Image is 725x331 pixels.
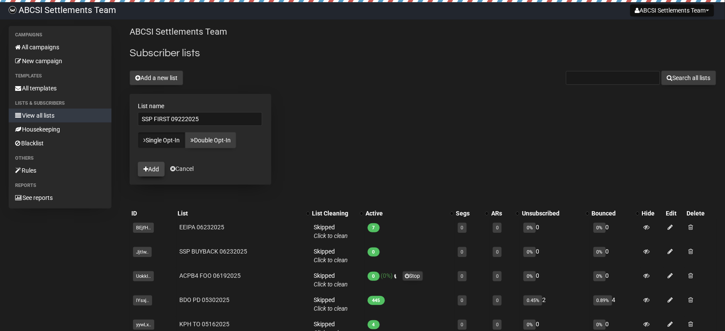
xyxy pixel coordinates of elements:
th: List Cleaning: No sort applied, activate to apply an ascending sort [311,207,364,219]
span: 0.89% [594,296,612,305]
input: The name of your new list [138,112,262,126]
span: 4 [368,320,380,329]
td: 4 [590,292,640,316]
td: 2 [520,292,590,316]
span: yywLx.. [133,320,154,330]
span: 0 [368,247,380,257]
span: BEjfH.. [133,223,154,233]
a: 0 [461,322,464,328]
span: 0 [368,272,380,281]
span: 0% [594,247,606,257]
a: Click to clean [314,232,348,239]
th: Edit: No sort applied, sorting is disabled [664,207,685,219]
th: ARs: No sort applied, activate to apply an ascending sort [490,207,520,219]
span: 445 [368,296,385,305]
span: (0%) [381,272,393,279]
th: ID: No sort applied, sorting is disabled [130,207,176,219]
a: 0 [461,225,464,231]
span: Skipped [314,272,348,288]
div: List [178,209,302,218]
span: lYsxj.. [133,296,152,305]
td: 0 [520,244,590,268]
td: 0 [520,219,590,244]
div: Segs [456,209,481,218]
a: 0 [496,298,499,303]
th: Active: No sort applied, activate to apply an ascending sort [364,207,455,219]
td: 0 [590,244,640,268]
a: Click to clean [314,305,348,312]
span: Skipped [314,224,348,239]
a: Stop [403,271,423,281]
th: Unsubscribed: No sort applied, activate to apply an ascending sort [520,207,590,219]
a: 0 [461,273,464,279]
a: Cancel [170,165,194,172]
a: 0 [496,322,499,328]
td: 0 [590,219,640,244]
a: Rules [9,164,111,177]
a: All campaigns [9,40,111,54]
span: 0% [524,271,536,281]
th: Delete: No sort applied, sorting is disabled [685,207,716,219]
img: 818717fe0d1a93967a8360cf1c6c54c8 [9,6,16,14]
a: 0 [496,273,499,279]
a: All templates [9,81,111,95]
li: Campaigns [9,30,111,40]
h2: Subscriber lists [130,45,716,61]
span: 0% [524,223,536,233]
button: Add [138,162,165,177]
span: Skipped [314,296,348,312]
span: 0% [524,320,536,330]
span: Jjtlw.. [133,247,152,257]
a: ACPB4 FOO 06192025 [180,272,241,279]
a: EEIPA 06232025 [180,224,225,231]
p: ABCSI Settlements Team [130,26,716,38]
a: 0 [496,249,499,255]
a: SSP BUYBACK 06232025 [180,248,248,255]
div: List Cleaning [312,209,356,218]
span: 0% [594,271,606,281]
div: Hide [642,209,662,218]
button: Add a new list [130,71,183,85]
a: BDO PD 05302025 [180,296,230,303]
a: See reports [9,191,111,205]
div: Bounced [592,209,632,218]
div: Edit [666,209,683,218]
a: Double Opt-In [185,132,236,148]
a: Housekeeping [9,122,111,136]
span: Uokkl.. [133,271,154,281]
a: Click to clean [314,257,348,264]
a: 0 [461,249,464,255]
a: New campaign [9,54,111,68]
td: 0 [590,268,640,292]
span: 0% [594,223,606,233]
label: List name [138,102,263,110]
th: Hide: No sort applied, sorting is disabled [640,207,664,219]
button: ABCSI Settlements Team [630,4,714,16]
a: View all lists [9,109,111,122]
li: Lists & subscribers [9,98,111,109]
img: loader-dark.gif [394,273,401,280]
a: Click to clean [314,281,348,288]
span: 0% [524,247,536,257]
li: Reports [9,180,111,191]
li: Templates [9,71,111,81]
div: ID [131,209,175,218]
a: 0 [461,298,464,303]
td: 0 [520,268,590,292]
th: Segs: No sort applied, activate to apply an ascending sort [455,207,490,219]
div: Active [366,209,446,218]
span: 0.45% [524,296,542,305]
span: Skipped [314,248,348,264]
button: Search all lists [661,71,716,85]
th: List: No sort applied, activate to apply an ascending sort [176,207,311,219]
a: Blacklist [9,136,111,150]
div: Delete [687,209,715,218]
a: 0 [496,225,499,231]
span: 0% [594,320,606,330]
a: KPH TO 05162025 [180,321,230,328]
div: ARs [491,209,512,218]
th: Bounced: No sort applied, activate to apply an ascending sort [590,207,640,219]
li: Others [9,153,111,164]
a: Single Opt-In [138,132,185,148]
span: 7 [368,223,380,232]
